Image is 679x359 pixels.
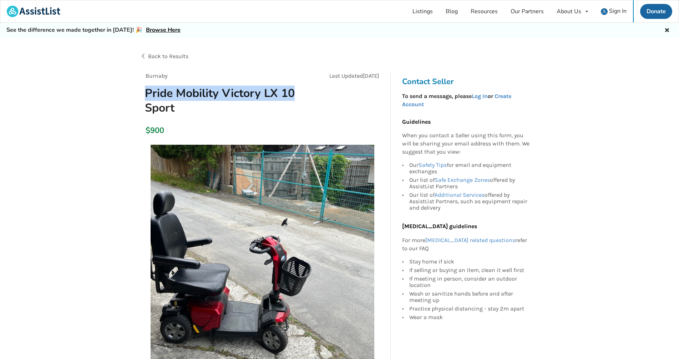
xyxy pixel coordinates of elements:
[409,275,530,289] div: If meeting in person, consider an outdoor location
[7,6,60,17] img: assistlist-logo
[464,0,504,22] a: Resources
[146,26,181,34] a: Browse Here
[139,86,308,115] h1: Pride Mobility Victory LX 10 Sport
[146,72,167,79] span: Burnaby
[435,191,485,198] a: Additional Services
[640,4,672,19] a: Donate
[609,7,627,15] span: Sign In
[329,72,363,79] span: Last Updated
[504,0,550,22] a: Our Partners
[601,8,608,15] img: user icon
[406,0,439,22] a: Listings
[402,77,533,87] h3: Contact Seller
[402,118,431,125] b: Guidelines
[409,162,530,176] div: Our for email and equipment exchanges
[409,266,530,275] div: If selling or buying an item, clean it well first
[409,258,530,266] div: Stay home if sick
[472,93,488,99] a: Log In
[557,9,581,14] div: About Us
[435,176,490,183] a: Safe Exchange Zones
[409,304,530,313] div: Practice physical distancing - stay 2m apart
[402,223,477,230] b: [MEDICAL_DATA] guidelines
[363,72,379,79] span: [DATE]
[146,125,150,135] div: $900
[409,191,530,211] div: Our list of offered by AssistList Partners, such as equipment repair and delivery
[402,132,530,156] p: When you contact a Seller using this form, you will be sharing your email address with them. We s...
[409,176,530,191] div: Our list of offered by AssistList Partners
[409,313,530,320] div: Wear a mask
[409,289,530,304] div: Wash or sanitize hands before and after meeting up
[419,161,447,168] a: Safety Tips
[439,0,464,22] a: Blog
[594,0,633,22] a: user icon Sign In
[402,93,511,108] a: Create Account
[402,236,530,253] p: For more refer to our FAQ
[148,53,188,60] span: Back to Results
[425,237,515,243] a: [MEDICAL_DATA] related questions
[6,26,181,34] h5: See the difference we made together in [DATE]! 🎉
[402,93,511,108] strong: To send a message, please or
